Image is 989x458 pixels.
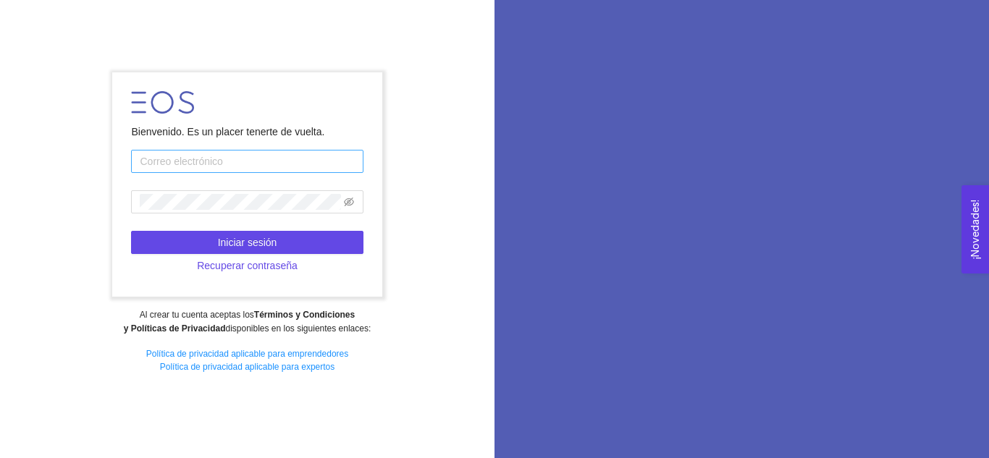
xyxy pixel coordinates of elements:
[131,91,194,114] img: LOGO
[961,185,989,273] button: Open Feedback Widget
[218,234,277,250] span: Iniciar sesión
[131,150,363,173] input: Correo electrónico
[131,260,363,271] a: Recuperar contraseña
[9,308,484,336] div: Al crear tu cuenta aceptas los disponibles en los siguientes enlaces:
[131,254,363,277] button: Recuperar contraseña
[131,231,363,254] button: Iniciar sesión
[344,197,354,207] span: eye-invisible
[146,349,349,359] a: Política de privacidad aplicable para emprendedores
[197,258,298,273] span: Recuperar contraseña
[131,124,363,140] div: Bienvenido. Es un placer tenerte de vuelta.
[160,362,334,372] a: Política de privacidad aplicable para expertos
[124,310,355,334] strong: Términos y Condiciones y Políticas de Privacidad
